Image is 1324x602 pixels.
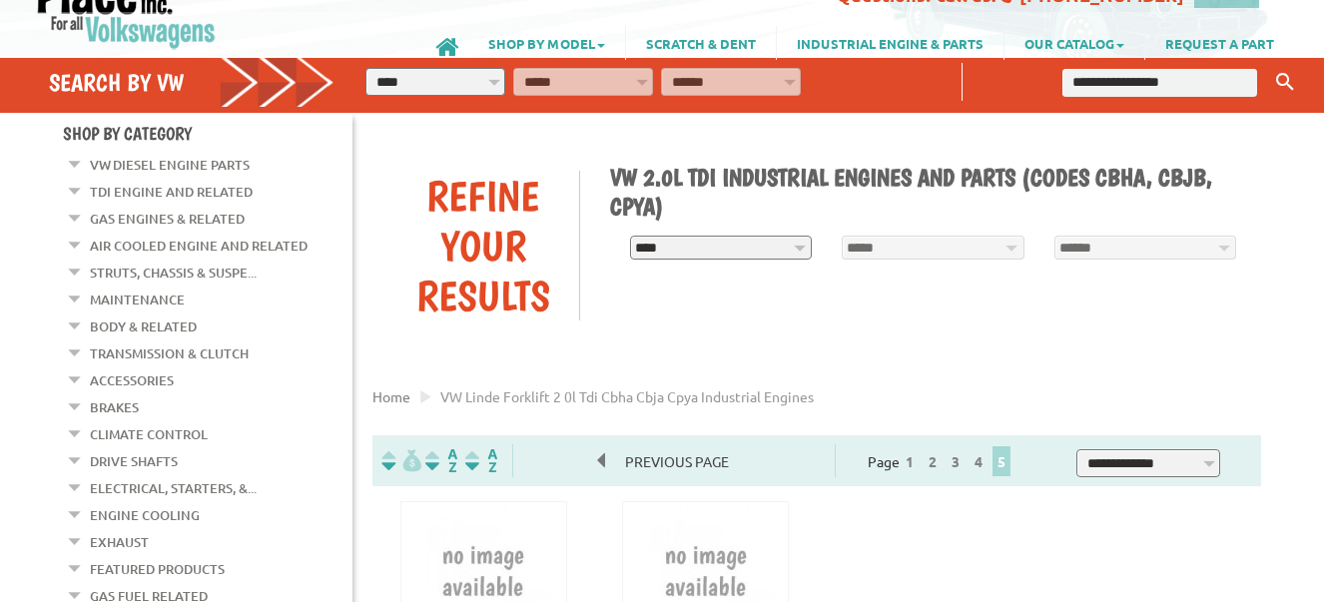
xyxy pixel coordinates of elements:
span: VW linde forklift 2 0l tdi cbha cbja cpya industrial engines [440,387,814,405]
span: 5 [993,446,1010,476]
a: Engine Cooling [90,502,200,528]
a: VW Diesel Engine Parts [90,152,250,178]
a: 4 [970,452,988,470]
a: Brakes [90,394,139,420]
a: Drive Shafts [90,448,178,474]
a: OUR CATALOG [1004,26,1144,60]
h4: Shop By Category [63,123,352,144]
a: 2 [924,452,942,470]
a: 1 [901,452,919,470]
a: REQUEST A PART [1145,26,1294,60]
div: Refine Your Results [387,171,579,320]
a: Maintenance [90,287,185,312]
a: Climate Control [90,421,208,447]
button: Keyword Search [1270,66,1300,99]
a: 3 [947,452,965,470]
a: Featured Products [90,556,225,582]
img: Sort by Headline [421,449,461,472]
a: SHOP BY MODEL [468,26,625,60]
h1: VW 2.0L TDI Industrial Engines and Parts (Codes CBHA, CBJB, CPYA) [610,163,1247,221]
a: Gas Engines & Related [90,206,245,232]
img: filterpricelow.svg [381,449,421,472]
a: Accessories [90,367,174,393]
span: Previous Page [605,446,749,476]
a: SCRATCH & DENT [626,26,776,60]
a: Home [372,387,410,405]
a: Struts, Chassis & Suspe... [90,260,257,286]
a: Air Cooled Engine and Related [90,233,308,259]
a: INDUSTRIAL ENGINE & PARTS [777,26,1003,60]
a: Exhaust [90,529,149,555]
div: Page [835,444,1044,477]
a: Transmission & Clutch [90,340,249,366]
a: Electrical, Starters, &... [90,475,257,501]
h4: Search by VW [49,68,334,97]
a: TDI Engine and Related [90,179,253,205]
a: Body & Related [90,313,197,339]
a: Previous Page [598,452,749,470]
img: Sort by Sales Rank [461,449,501,472]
